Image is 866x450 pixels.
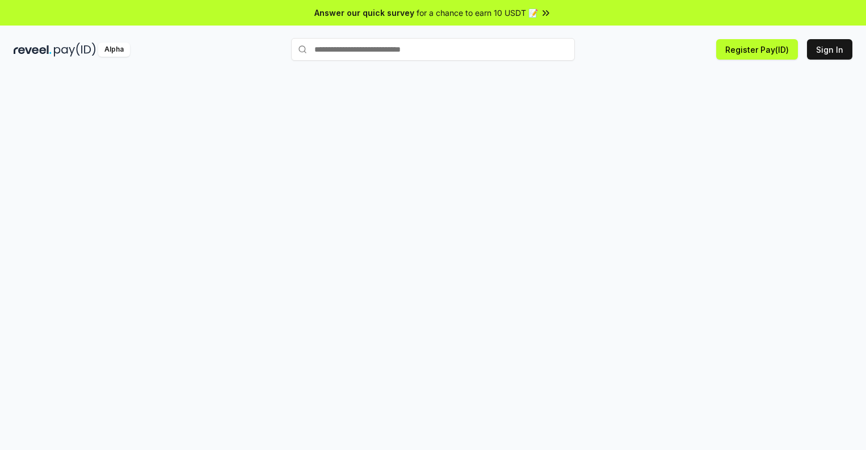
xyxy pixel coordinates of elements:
[14,43,52,57] img: reveel_dark
[98,43,130,57] div: Alpha
[716,39,798,60] button: Register Pay(ID)
[314,7,414,19] span: Answer our quick survey
[54,43,96,57] img: pay_id
[417,7,538,19] span: for a chance to earn 10 USDT 📝
[807,39,852,60] button: Sign In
